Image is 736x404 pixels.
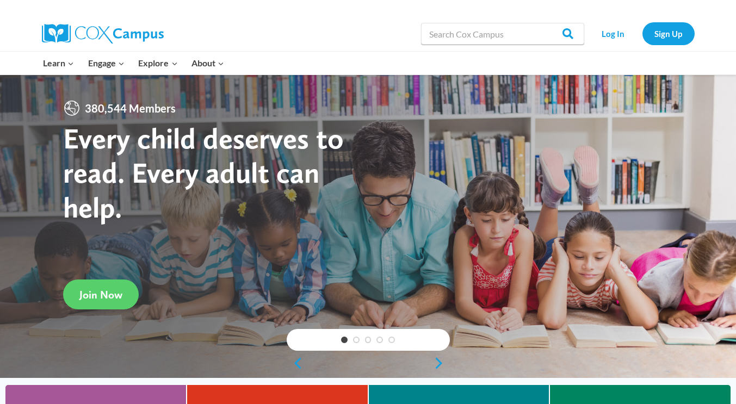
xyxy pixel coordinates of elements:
[42,24,164,43] img: Cox Campus
[642,22,695,45] a: Sign Up
[191,56,224,70] span: About
[353,337,360,343] a: 2
[388,337,395,343] a: 5
[376,337,383,343] a: 4
[63,279,139,309] a: Join Now
[590,22,637,45] a: Log In
[421,23,584,45] input: Search Cox Campus
[81,100,180,117] span: 380,544 Members
[43,56,74,70] span: Learn
[365,337,372,343] a: 3
[590,22,695,45] nav: Secondary Navigation
[341,337,348,343] a: 1
[434,357,450,370] a: next
[88,56,125,70] span: Engage
[287,357,303,370] a: previous
[138,56,177,70] span: Explore
[287,352,450,374] div: content slider buttons
[79,288,122,301] span: Join Now
[36,52,231,74] nav: Primary Navigation
[63,121,344,225] strong: Every child deserves to read. Every adult can help.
